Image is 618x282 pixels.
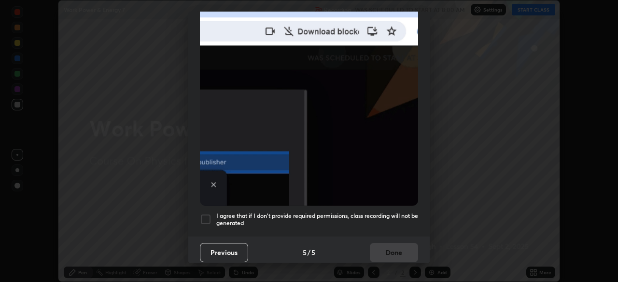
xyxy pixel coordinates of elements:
[308,247,310,257] h4: /
[311,247,315,257] h4: 5
[303,247,307,257] h4: 5
[216,212,418,227] h5: I agree that if I don't provide required permissions, class recording will not be generated
[200,243,248,262] button: Previous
